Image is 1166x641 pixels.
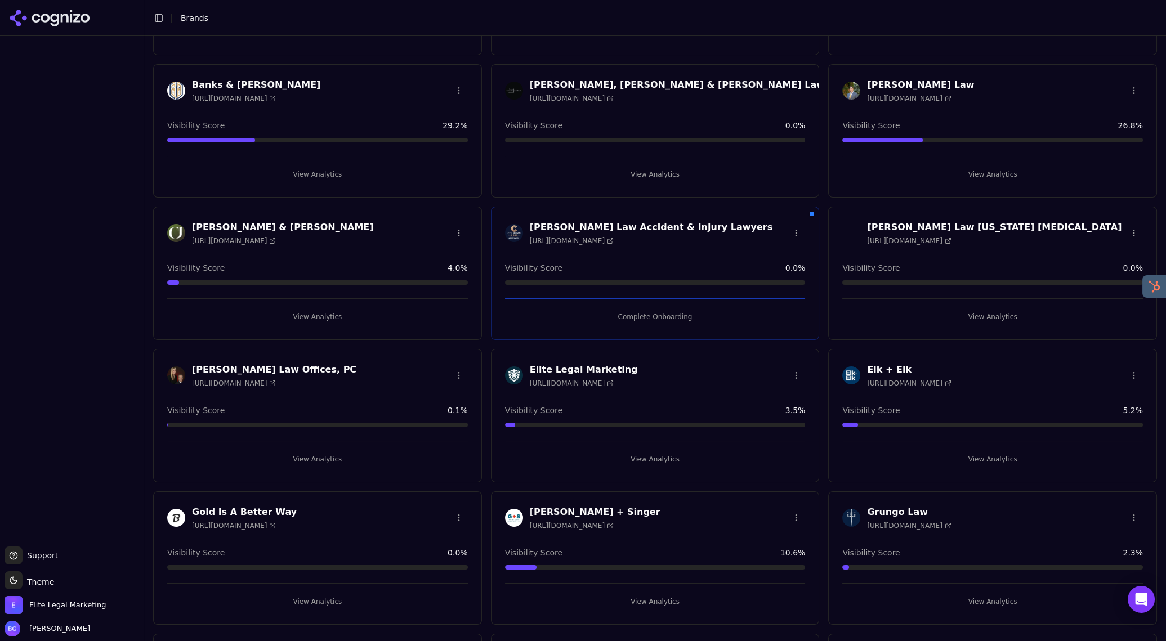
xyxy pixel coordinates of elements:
[23,550,58,561] span: Support
[780,547,805,558] span: 10.6 %
[192,379,276,388] span: [URL][DOMAIN_NAME]
[167,224,185,242] img: Cohen & Jaffe
[167,366,185,384] img: Crossman Law Offices, PC
[167,165,468,183] button: View Analytics
[192,505,297,519] h3: Gold Is A Better Way
[29,600,106,610] span: Elite Legal Marketing
[167,308,468,326] button: View Analytics
[167,120,225,131] span: Visibility Score
[505,509,523,527] img: Goldblatt + Singer
[867,78,974,92] h3: [PERSON_NAME] Law
[505,450,806,468] button: View Analytics
[23,577,54,586] span: Theme
[505,547,562,558] span: Visibility Score
[842,165,1143,183] button: View Analytics
[167,450,468,468] button: View Analytics
[5,596,106,614] button: Open organization switcher
[530,379,614,388] span: [URL][DOMAIN_NAME]
[867,379,951,388] span: [URL][DOMAIN_NAME]
[448,405,468,416] span: 0.1 %
[842,450,1143,468] button: View Analytics
[5,596,23,614] img: Elite Legal Marketing
[167,547,225,558] span: Visibility Score
[530,236,614,245] span: [URL][DOMAIN_NAME]
[443,120,467,131] span: 29.2 %
[505,120,562,131] span: Visibility Score
[842,120,900,131] span: Visibility Score
[530,363,638,376] h3: Elite Legal Marketing
[167,509,185,527] img: Gold Is A Better Way
[530,221,773,234] h3: [PERSON_NAME] Law Accident & Injury Lawyers
[842,405,900,416] span: Visibility Score
[505,308,806,326] button: Complete Onboarding
[505,82,523,100] img: Bishop, Del Vecchio & Beeks Law Office
[867,94,951,103] span: [URL][DOMAIN_NAME]
[1123,262,1143,274] span: 0.0 %
[181,12,208,24] nav: breadcrumb
[530,78,857,92] h3: [PERSON_NAME], [PERSON_NAME] & [PERSON_NAME] Law Office
[167,82,185,100] img: Banks & Brower
[505,405,562,416] span: Visibility Score
[1123,405,1143,416] span: 5.2 %
[842,224,860,242] img: Colburn Law Washington Dog Bite
[167,262,225,274] span: Visibility Score
[505,366,523,384] img: Elite Legal Marketing
[192,236,276,245] span: [URL][DOMAIN_NAME]
[192,94,276,103] span: [URL][DOMAIN_NAME]
[785,120,806,131] span: 0.0 %
[505,224,523,242] img: Colburn Law Accident & Injury Lawyers
[842,509,860,527] img: Grungo Law
[842,593,1143,611] button: View Analytics
[5,621,20,636] img: Brian Gomez
[842,82,860,100] img: Cannon Law
[867,363,951,376] h3: Elk + Elk
[181,14,208,23] span: Brands
[530,521,614,530] span: [URL][DOMAIN_NAME]
[192,221,374,234] h3: [PERSON_NAME] & [PERSON_NAME]
[785,405,806,416] span: 3.5 %
[167,593,468,611] button: View Analytics
[530,505,660,519] h3: [PERSON_NAME] + Singer
[192,521,276,530] span: [URL][DOMAIN_NAME]
[867,505,951,519] h3: Grungo Law
[842,366,860,384] img: Elk + Elk
[25,624,90,634] span: [PERSON_NAME]
[867,521,951,530] span: [URL][DOMAIN_NAME]
[505,165,806,183] button: View Analytics
[448,547,468,558] span: 0.0 %
[530,94,614,103] span: [URL][DOMAIN_NAME]
[192,363,356,376] h3: [PERSON_NAME] Law Offices, PC
[448,262,468,274] span: 4.0 %
[1123,547,1143,558] span: 2.3 %
[867,221,1122,234] h3: [PERSON_NAME] Law [US_STATE] [MEDICAL_DATA]
[167,405,225,416] span: Visibility Score
[1128,586,1155,613] div: Open Intercom Messenger
[785,262,806,274] span: 0.0 %
[842,547,900,558] span: Visibility Score
[842,308,1143,326] button: View Analytics
[1118,120,1143,131] span: 26.8 %
[867,236,951,245] span: [URL][DOMAIN_NAME]
[5,621,90,636] button: Open user button
[192,78,320,92] h3: Banks & [PERSON_NAME]
[505,262,562,274] span: Visibility Score
[842,262,900,274] span: Visibility Score
[505,593,806,611] button: View Analytics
